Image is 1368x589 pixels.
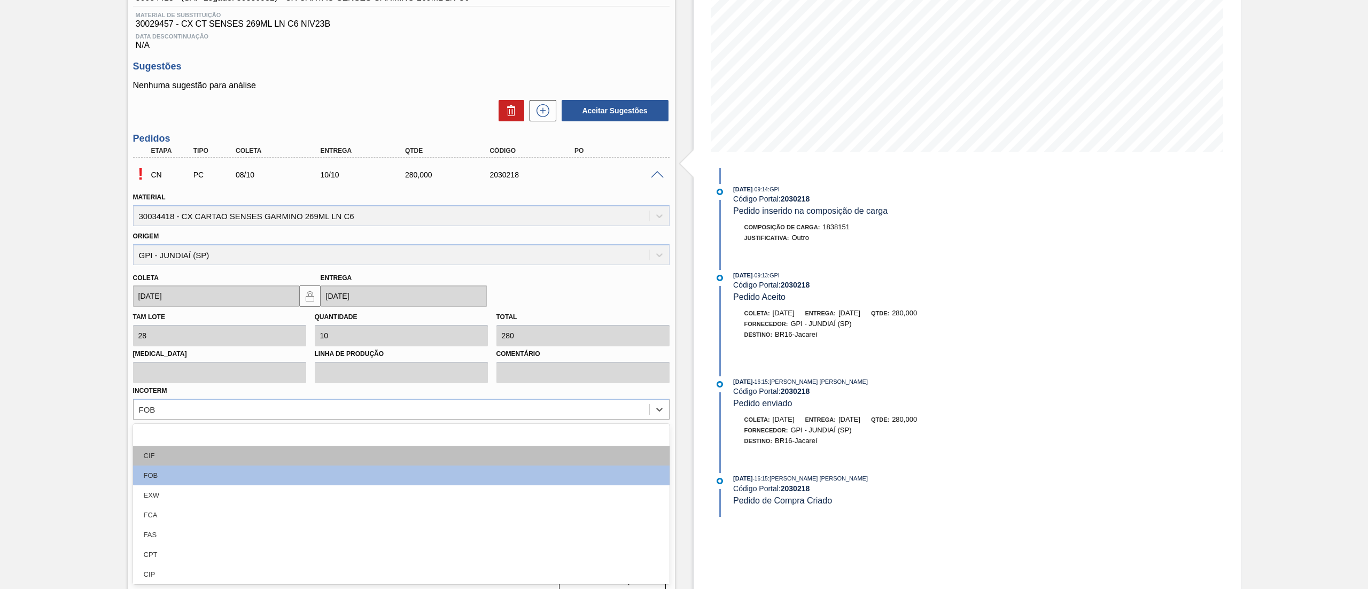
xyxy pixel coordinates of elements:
label: Incoterm [133,387,167,394]
label: Linha de Produção [315,346,488,362]
div: FOB [133,466,670,485]
p: Pendente de aceite [133,164,149,184]
div: Tipo [191,147,237,154]
span: : GPI [768,272,780,278]
span: : [PERSON_NAME] [PERSON_NAME] [768,378,868,385]
div: Coleta [233,147,330,154]
div: Código Portal: [733,281,987,289]
span: Destino: [744,438,773,444]
label: Coleta [133,274,159,282]
img: locked [304,290,316,303]
div: 10/10/2025 [317,170,414,179]
span: Pedido de Compra Criado [733,496,832,505]
span: [DATE] [838,415,860,423]
span: [DATE] [773,309,795,317]
div: Código [487,147,584,154]
input: dd/mm/yyyy [321,285,487,307]
div: 08/10/2025 [233,170,330,179]
span: Coleta: [744,310,770,316]
span: - 09:14 [753,187,768,192]
span: - 16:15 [753,379,768,385]
p: Nenhuma sugestão para análise [133,81,670,90]
span: Qtde: [871,416,889,423]
h3: Pedidos [133,133,670,144]
span: Coleta: [744,416,770,423]
span: Pedido enviado [733,399,792,408]
span: Fornecedor: [744,321,788,327]
label: Entrega [321,274,352,282]
button: Aceitar Sugestões [562,100,669,121]
label: Quantidade [315,313,357,321]
div: Nova sugestão [524,100,556,121]
span: GPI - JUNDIAÍ (SP) [790,426,851,434]
div: PO [572,147,669,154]
span: Material de Substituição [136,12,667,18]
span: - 09:13 [753,273,768,278]
span: Entrega: [805,310,836,316]
span: [DATE] [733,272,752,278]
button: locked [299,285,321,307]
div: FAS [133,525,670,545]
label: Material [133,193,166,201]
div: CIF [133,446,670,466]
img: atual [717,275,723,281]
div: Qtde [402,147,499,154]
strong: 2030218 [781,484,810,493]
span: BR16-Jacareí [775,437,817,445]
span: Justificativa: [744,235,789,241]
input: dd/mm/yyyy [133,285,299,307]
span: : GPI [768,186,780,192]
span: - 16:15 [753,476,768,482]
div: Código Portal: [733,195,987,203]
div: Aceitar Sugestões [556,99,670,122]
label: Total [496,313,517,321]
div: Etapa [149,147,195,154]
span: Entrega: [805,416,836,423]
label: Tam lote [133,313,165,321]
strong: 2030218 [781,387,810,396]
span: Composição de Carga : [744,224,820,230]
div: FOB [139,405,156,414]
strong: 2030218 [781,195,810,203]
div: 280,000 [402,170,499,179]
div: CPT [133,545,670,564]
span: : [PERSON_NAME] [PERSON_NAME] [768,475,868,482]
span: 280,000 [892,415,917,423]
div: Pedido de Compra [191,170,237,179]
img: atual [717,478,723,484]
span: Qtde: [871,310,889,316]
h3: Sugestões [133,61,670,72]
span: GPI - JUNDIAÍ (SP) [790,320,851,328]
div: EXW [133,485,670,505]
img: atual [717,189,723,195]
span: 280,000 [892,309,917,317]
span: [DATE] [733,475,752,482]
span: 30029457 - CX CT SENSES 269ML LN C6 NIV23B [136,19,667,29]
div: Composição de Carga em Negociação [149,163,195,187]
span: 1838151 [822,223,850,231]
div: 2030218 [487,170,584,179]
span: [DATE] [733,378,752,385]
div: Entrega [317,147,414,154]
span: Destino: [744,331,773,338]
p: CN [151,170,192,179]
div: FCA [133,505,670,525]
span: [DATE] [773,415,795,423]
span: Pedido inserido na composição de carga [733,206,888,215]
span: Fornecedor: [744,427,788,433]
img: atual [717,381,723,387]
div: Código Portal: [733,484,987,493]
label: Comentário [496,346,670,362]
div: CIP [133,564,670,584]
span: Pedido Aceito [733,292,786,301]
span: Data Descontinuação [136,33,667,40]
div: N/A [133,29,670,50]
span: [DATE] [838,309,860,317]
span: BR16-Jacareí [775,330,817,338]
div: Excluir Sugestões [493,100,524,121]
label: [MEDICAL_DATA] [133,346,306,362]
span: [DATE] [733,186,752,192]
strong: 2030218 [781,281,810,289]
span: Outro [791,234,809,242]
div: Código Portal: [733,387,987,396]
